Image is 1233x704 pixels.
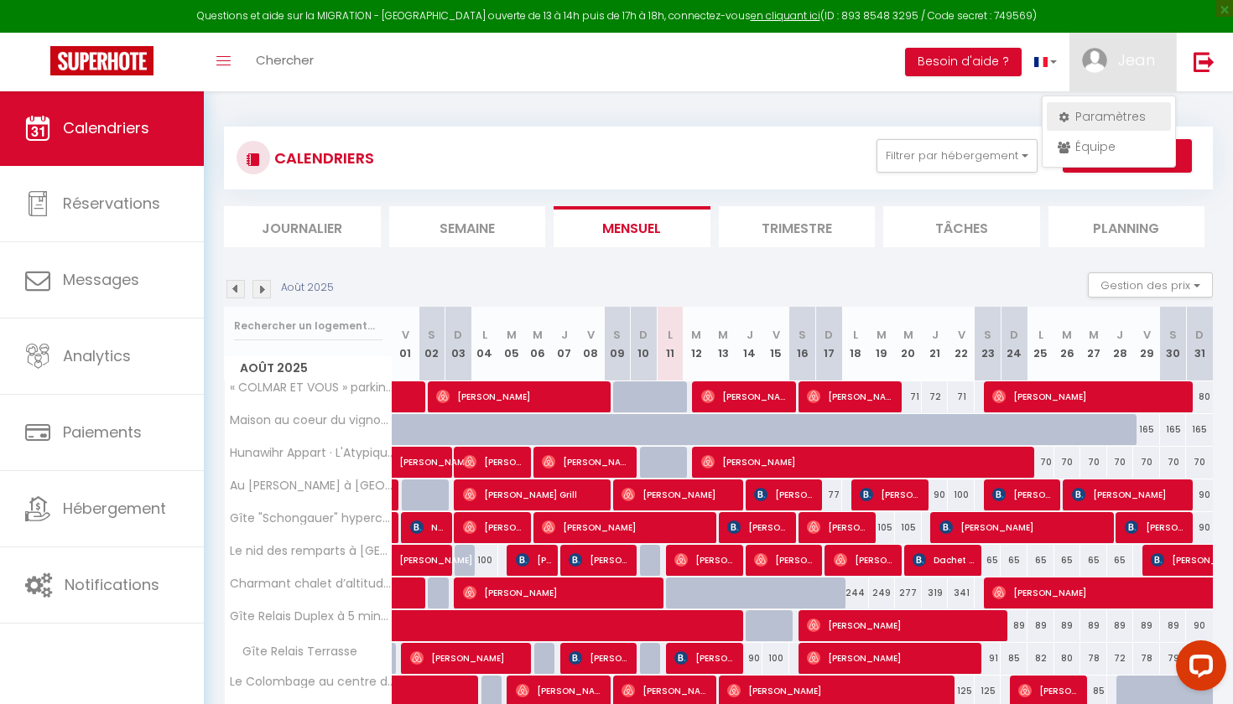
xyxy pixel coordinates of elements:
[1038,327,1043,343] abbr: L
[903,327,913,343] abbr: M
[63,117,149,138] span: Calendriers
[807,642,977,674] span: [PERSON_NAME]
[1160,610,1187,641] div: 89
[587,327,595,343] abbr: V
[762,307,789,381] th: 15
[1133,414,1160,445] div: 165
[243,33,326,91] a: Chercher
[1082,48,1107,73] img: ...
[227,545,395,557] span: Le nid des remparts à [GEOGRAPHIC_DATA]
[1107,447,1134,478] div: 70
[554,206,710,247] li: Mensuel
[853,327,858,343] abbr: L
[922,307,949,381] th: 21
[1054,643,1081,674] div: 80
[234,311,382,341] input: Rechercher un logement...
[270,139,374,177] h3: CALENDRIERS
[227,447,395,459] span: Hunawihr Appart · L'Atypique au coeur du Vignoble
[1118,49,1155,70] span: Jean
[1160,643,1187,674] div: 79
[922,479,949,510] div: 90
[227,610,395,623] span: Gîte Relais Duplex à 5 minutes du [GEOGRAPHIC_DATA]
[402,327,409,343] abbr: V
[674,642,737,674] span: [PERSON_NAME]
[1125,511,1188,543] span: [PERSON_NAME]
[754,544,817,576] span: [PERSON_NAME]
[551,307,578,381] th: 07
[65,574,159,595] span: Notifications
[1107,545,1134,576] div: 65
[1116,327,1123,343] abbr: J
[834,544,897,576] span: [PERSON_NAME]
[569,642,632,674] span: [PERSON_NAME]
[227,676,395,688] span: Le Colombage au centre de [GEOGRAPHIC_DATA]
[389,206,546,247] li: Semaine
[63,193,160,214] span: Réservations
[569,544,632,576] span: [PERSON_NAME]
[674,544,737,576] span: [PERSON_NAME]
[975,307,1001,381] th: 23
[922,577,949,608] div: 319
[410,511,446,543] span: Narhiza Arsalnova
[1186,307,1213,381] th: 31
[895,307,922,381] th: 20
[975,643,1001,674] div: 91
[895,512,922,543] div: 105
[1047,132,1171,161] a: Équipe
[701,380,791,412] span: [PERSON_NAME]
[1194,51,1215,72] img: logout
[639,327,648,343] abbr: D
[613,327,621,343] abbr: S
[227,479,395,492] span: Au [PERSON_NAME] à [GEOGRAPHIC_DATA] avec garage
[807,511,870,543] span: [PERSON_NAME]
[1133,610,1160,641] div: 89
[948,307,975,381] th: 22
[736,307,763,381] th: 14
[393,545,419,577] a: [PERSON_NAME]
[1001,610,1027,641] div: 89
[622,479,738,510] span: [PERSON_NAME]
[718,327,728,343] abbr: M
[393,447,419,479] a: [PERSON_NAME]
[1133,643,1160,674] div: 78
[922,381,949,412] div: 72
[701,446,1033,478] span: [PERSON_NAME]
[561,327,568,343] abbr: J
[789,307,816,381] th: 16
[1054,447,1081,478] div: 70
[1054,545,1081,576] div: 65
[1088,272,1213,298] button: Gestion des prix
[992,479,1055,510] span: [PERSON_NAME]
[939,511,1110,543] span: [PERSON_NAME]
[463,446,526,478] span: [PERSON_NAME]
[719,206,876,247] li: Trimestre
[1107,307,1134,381] th: 28
[1001,307,1027,381] th: 24
[224,206,381,247] li: Journalier
[399,437,476,469] span: [PERSON_NAME]
[913,544,975,576] span: Dachet [PERSON_NAME]
[877,327,887,343] abbr: M
[1027,643,1054,674] div: 82
[992,380,1189,412] span: [PERSON_NAME]
[816,479,843,510] div: 77
[799,327,806,343] abbr: S
[227,512,395,525] span: Gîte "Schongauer" hypercentre Colmar
[807,380,897,412] span: [PERSON_NAME]
[1169,327,1177,343] abbr: S
[227,577,395,590] span: Charmant chalet d’altitude avec vue
[1080,545,1107,576] div: 65
[1186,414,1213,445] div: 165
[281,280,334,296] p: Août 2025
[498,307,525,381] th: 05
[1010,327,1018,343] abbr: D
[1027,447,1054,478] div: 70
[393,307,419,381] th: 01
[1048,206,1205,247] li: Planning
[63,269,139,290] span: Messages
[773,327,780,343] abbr: V
[1160,414,1187,445] div: 165
[1143,327,1151,343] abbr: V
[1133,307,1160,381] th: 29
[1163,634,1233,704] iframe: LiveChat chat widget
